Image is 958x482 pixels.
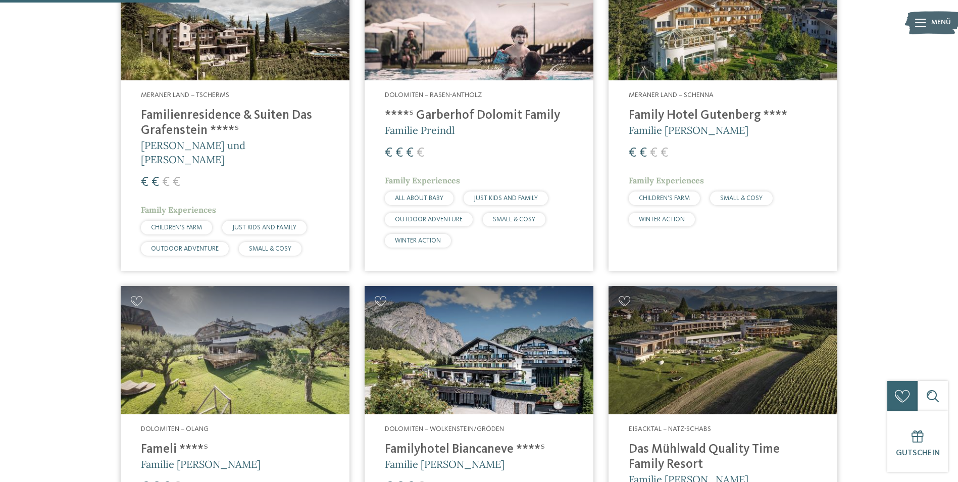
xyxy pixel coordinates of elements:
[385,425,504,432] span: Dolomiten – Wolkenstein/Gröden
[232,224,296,231] span: JUST KIDS AND FAMILY
[650,147,658,160] span: €
[639,195,690,202] span: CHILDREN’S FARM
[385,442,573,457] h4: Familyhotel Biancaneve ****ˢ
[629,108,817,123] h4: Family Hotel Gutenberg ****
[395,147,403,160] span: €
[365,286,593,415] img: Familienhotels gesucht? Hier findet ihr die besten!
[141,458,261,470] span: Familie [PERSON_NAME]
[385,147,392,160] span: €
[493,216,535,223] span: SMALL & COSY
[639,147,647,160] span: €
[629,91,714,99] span: Meraner Land – Schenna
[141,425,209,432] span: Dolomiten – Olang
[395,195,443,202] span: ALL ABOUT BABY
[629,124,748,136] span: Familie [PERSON_NAME]
[474,195,538,202] span: JUST KIDS AND FAMILY
[896,449,940,457] span: Gutschein
[141,108,329,138] h4: Familienresidence & Suiten Das Grafenstein ****ˢ
[385,458,505,470] span: Familie [PERSON_NAME]
[417,147,424,160] span: €
[385,124,455,136] span: Familie Preindl
[385,108,573,123] h4: ****ˢ Garberhof Dolomit Family
[141,139,245,166] span: [PERSON_NAME] und [PERSON_NAME]
[173,176,180,189] span: €
[720,195,763,202] span: SMALL & COSY
[629,425,711,432] span: Eisacktal – Natz-Schabs
[141,205,216,215] span: Family Experiences
[121,286,349,415] img: Familienhotels gesucht? Hier findet ihr die besten!
[141,176,148,189] span: €
[151,224,202,231] span: CHILDREN’S FARM
[385,175,460,185] span: Family Experiences
[629,442,817,472] h4: Das Mühlwald Quality Time Family Resort
[395,216,463,223] span: OUTDOOR ADVENTURE
[639,216,685,223] span: WINTER ACTION
[385,91,482,99] span: Dolomiten – Rasen-Antholz
[152,176,159,189] span: €
[141,91,229,99] span: Meraner Land – Tscherms
[609,286,837,415] img: Familienhotels gesucht? Hier findet ihr die besten!
[661,147,668,160] span: €
[887,411,948,472] a: Gutschein
[395,237,441,244] span: WINTER ACTION
[629,175,704,185] span: Family Experiences
[162,176,170,189] span: €
[151,246,219,252] span: OUTDOOR ADVENTURE
[629,147,636,160] span: €
[249,246,291,252] span: SMALL & COSY
[406,147,414,160] span: €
